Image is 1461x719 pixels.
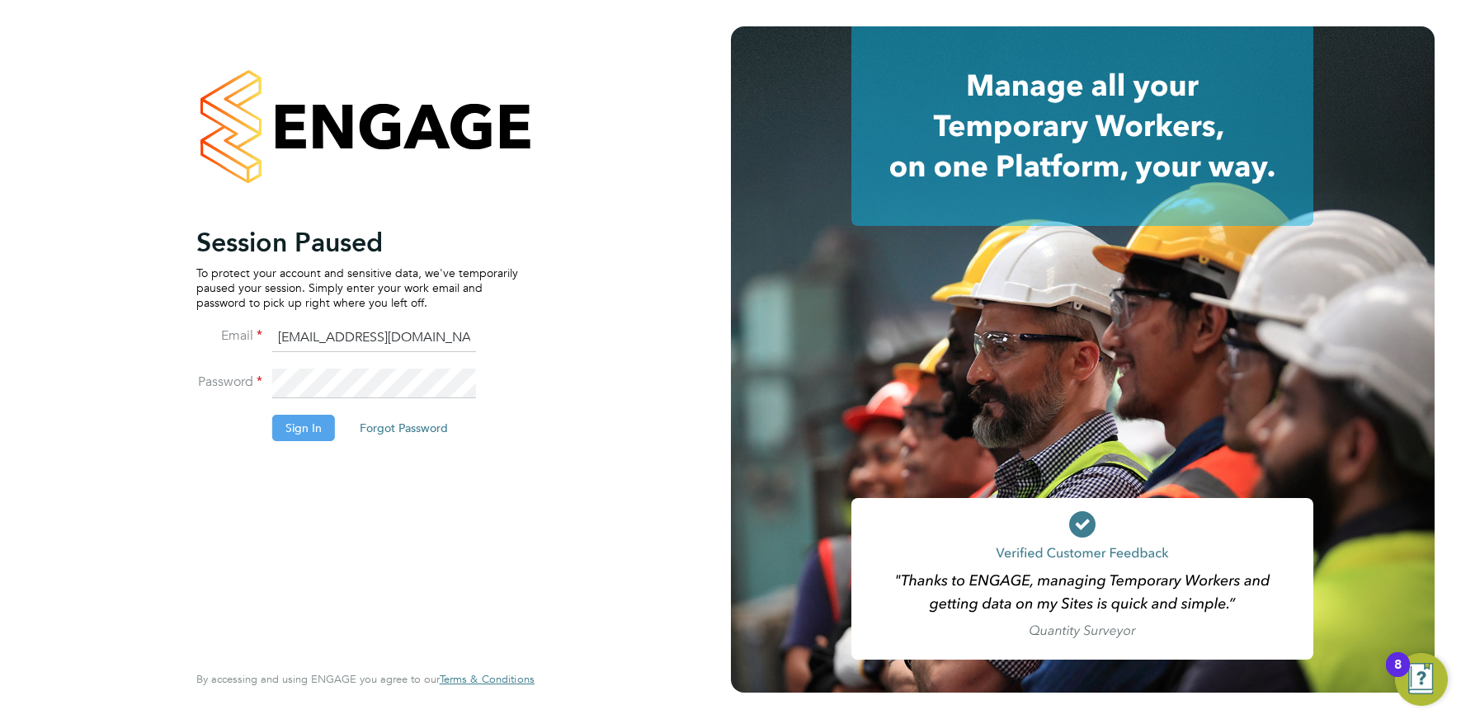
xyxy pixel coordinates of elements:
label: Password [196,374,262,391]
input: Enter your work email... [272,323,476,353]
button: Forgot Password [346,415,461,441]
button: Sign In [272,415,335,441]
h2: Session Paused [196,226,518,259]
label: Email [196,327,262,345]
span: By accessing and using ENGAGE you agree to our [196,672,535,686]
div: 8 [1394,665,1402,686]
span: Terms & Conditions [440,672,535,686]
button: Open Resource Center, 8 new notifications [1395,653,1448,706]
p: To protect your account and sensitive data, we've temporarily paused your session. Simply enter y... [196,266,518,311]
a: Terms & Conditions [440,673,535,686]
